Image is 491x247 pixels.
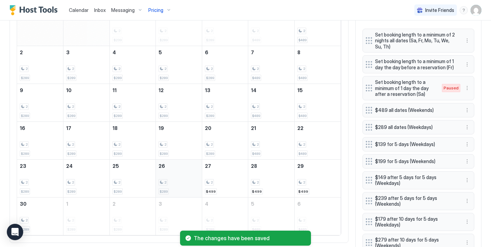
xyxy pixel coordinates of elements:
[118,67,120,71] span: 2
[295,84,341,97] a: November 15, 2025
[303,104,305,109] span: 2
[202,46,248,59] a: November 6, 2025
[362,171,474,189] div: $149 after 5 days for 5 days (Weekdays) menu
[26,67,28,71] span: 2
[202,84,248,122] td: November 13, 2025
[298,114,307,118] span: $489
[257,67,259,71] span: 2
[156,84,202,97] a: November 12, 2025
[114,76,122,80] span: $289
[21,76,29,80] span: $289
[20,125,25,131] span: 16
[17,46,63,84] td: November 2, 2025
[205,49,208,55] span: 6
[251,87,256,93] span: 14
[205,87,210,93] span: 13
[66,163,73,169] span: 24
[303,67,305,71] span: 2
[110,8,156,21] a: October 28, 2025
[375,216,456,228] span: $179 after 10 days for 5 days (Weekdays)
[17,160,63,198] td: November 23, 2025
[251,163,257,169] span: 28
[17,122,63,134] a: November 16, 2025
[114,151,122,156] span: $289
[113,201,116,207] span: 2
[63,84,109,97] a: November 10, 2025
[109,160,156,198] td: November 25, 2025
[63,46,109,59] a: November 3, 2025
[297,163,304,169] span: 29
[17,84,63,122] td: November 9, 2025
[109,122,156,160] td: November 18, 2025
[375,195,456,207] span: $239 after 5 days for 5 days (Weekends)
[248,160,295,198] td: November 28, 2025
[375,174,456,186] span: $149 after 5 days for 5 days (Weekdays)
[463,140,471,148] button: More options
[463,140,471,148] div: menu
[113,87,117,93] span: 11
[156,160,202,172] a: November 26, 2025
[294,84,341,122] td: November 15, 2025
[20,87,23,93] span: 9
[109,198,156,235] td: December 2, 2025
[303,180,305,185] span: 2
[110,160,156,172] a: November 25, 2025
[463,197,471,205] button: More options
[72,67,74,71] span: 2
[17,84,63,97] a: November 9, 2025
[72,104,74,109] span: 2
[463,106,471,114] div: menu
[252,114,260,118] span: $489
[206,114,214,118] span: $289
[295,160,341,172] a: November 29, 2025
[362,192,474,210] div: $239 after 5 days for 5 days (Weekends) menu
[10,5,61,15] a: Host Tools Logo
[362,137,474,151] div: $139 for 5 days (Weekdays) menu
[375,58,456,70] span: Set booking length to a minimum of 1 day the day before a reservation (Fr)
[248,198,295,235] td: December 5, 2025
[94,6,106,14] a: Inbox
[194,235,306,242] span: The changes have been saved
[248,8,295,46] td: October 31, 2025
[66,201,68,207] span: 1
[248,122,294,134] a: November 21, 2025
[252,151,260,156] span: $489
[444,85,459,91] span: Paused
[375,141,456,147] span: $139 for 5 days (Weekdays)
[63,160,109,172] a: November 24, 2025
[463,60,471,69] div: menu
[26,142,28,147] span: 2
[7,224,23,240] div: Open Intercom Messenger
[362,29,474,53] div: Set booking length to a minimum of 2 nights all dates (Sa, Fr, Mo, Tu, We, Su, Th) menu
[297,125,303,131] span: 22
[463,84,471,92] button: More options
[110,122,156,134] a: November 18, 2025
[463,218,471,226] div: menu
[211,104,213,109] span: 2
[463,218,471,226] button: More options
[63,84,110,122] td: November 10, 2025
[463,176,471,184] div: menu
[375,124,456,130] span: $289 all dates (Weekdays)
[160,76,168,80] span: $289
[63,122,109,134] a: November 17, 2025
[463,157,471,165] div: menu
[67,76,75,80] span: $289
[26,180,28,185] span: 2
[463,84,471,92] div: menu
[164,67,166,71] span: 2
[26,218,28,222] span: 2
[202,8,248,46] td: October 30, 2025
[362,154,474,169] div: $199 for 5 days (Weekends) menu
[202,46,248,84] td: November 6, 2025
[202,198,248,210] a: December 4, 2025
[211,142,213,147] span: 2
[248,198,294,210] a: December 5, 2025
[471,5,481,16] div: User profile
[463,37,471,45] button: More options
[17,8,63,46] td: October 26, 2025
[21,151,29,156] span: $289
[298,76,307,80] span: $489
[248,8,294,21] a: October 31, 2025
[375,107,456,113] span: $489 all dates (Weekends)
